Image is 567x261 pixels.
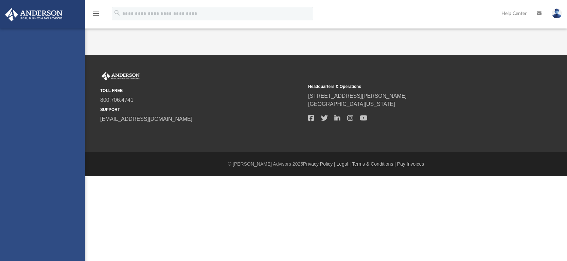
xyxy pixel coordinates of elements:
div: © [PERSON_NAME] Advisors 2025 [85,161,567,168]
img: Anderson Advisors Platinum Portal [100,72,141,81]
a: [STREET_ADDRESS][PERSON_NAME] [308,93,407,99]
a: [EMAIL_ADDRESS][DOMAIN_NAME] [100,116,192,122]
small: Headquarters & Operations [308,83,511,90]
a: [GEOGRAPHIC_DATA][US_STATE] [308,101,395,107]
a: menu [92,13,100,18]
small: TOLL FREE [100,88,303,94]
i: search [113,9,121,17]
img: Anderson Advisors Platinum Portal [3,8,65,21]
img: User Pic [552,8,562,18]
a: Pay Invoices [397,161,424,167]
small: SUPPORT [100,107,303,113]
a: 800.706.4741 [100,97,134,103]
a: Terms & Conditions | [352,161,396,167]
a: Legal | [337,161,351,167]
i: menu [92,10,100,18]
a: Privacy Policy | [303,161,335,167]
